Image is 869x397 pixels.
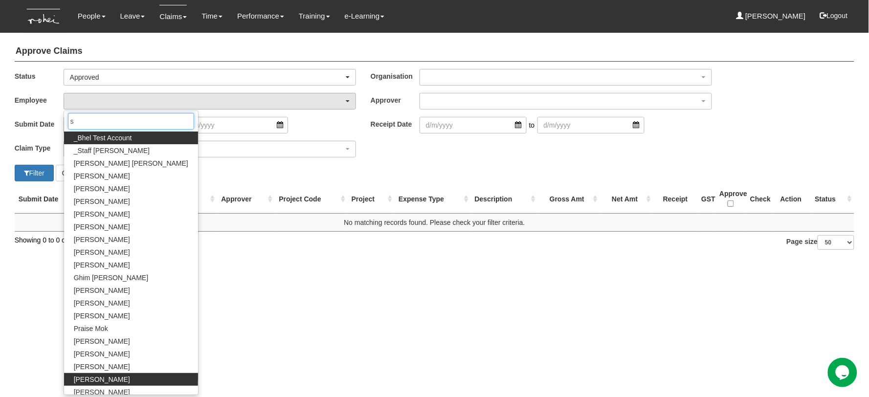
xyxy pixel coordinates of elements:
[15,185,86,214] th: Submit Date : activate to sort column ascending
[371,69,420,83] label: Organisation
[74,324,108,333] span: Praise Mok
[15,117,64,131] label: Submit Date
[74,375,130,384] span: [PERSON_NAME]
[74,311,130,321] span: [PERSON_NAME]
[471,185,538,214] th: Description : activate to sort column ascending
[345,5,385,27] a: e-Learning
[697,185,715,214] th: GST
[653,185,697,214] th: Receipt
[74,197,130,206] span: [PERSON_NAME]
[74,235,130,244] span: [PERSON_NAME]
[74,362,130,372] span: [PERSON_NAME]
[715,185,746,214] th: Approve
[74,336,130,346] span: [PERSON_NAME]
[15,165,54,181] button: Filter
[818,235,854,250] select: Page size
[74,209,130,219] span: [PERSON_NAME]
[74,247,130,257] span: [PERSON_NAME]
[15,42,855,62] h4: Approve Claims
[74,146,150,155] span: _Staff [PERSON_NAME]
[395,185,470,214] th: Expense Type : activate to sort column ascending
[201,5,223,27] a: Time
[538,185,600,214] th: Gross Amt : activate to sort column ascending
[420,117,527,133] input: d/m/yyyy
[299,5,330,27] a: Training
[74,184,130,194] span: [PERSON_NAME]
[74,286,130,295] span: [PERSON_NAME]
[527,117,537,133] span: to
[15,93,64,107] label: Employee
[74,349,130,359] span: [PERSON_NAME]
[811,185,855,214] th: Status : activate to sort column ascending
[74,171,130,181] span: [PERSON_NAME]
[537,117,645,133] input: d/m/yyyy
[56,165,102,181] button: Clear Filter
[74,158,188,168] span: [PERSON_NAME] [PERSON_NAME]
[371,117,420,131] label: Receipt Date
[74,273,148,283] span: Ghim [PERSON_NAME]
[237,5,284,27] a: Performance
[74,260,130,270] span: [PERSON_NAME]
[746,185,771,214] th: Check
[217,185,275,214] th: Approver : activate to sort column ascending
[828,358,859,387] iframe: chat widget
[74,298,130,308] span: [PERSON_NAME]
[64,69,356,86] button: Approved
[15,69,64,83] label: Status
[70,72,344,82] div: Approved
[159,5,187,28] a: Claims
[78,5,106,27] a: People
[275,185,347,214] th: Project Code : activate to sort column ascending
[15,213,855,231] td: No matching records found. Please check your filter criteria.
[181,117,288,133] input: d/m/yyyy
[74,387,130,397] span: [PERSON_NAME]
[74,133,132,143] span: _Bhel Test Account
[736,5,806,27] a: [PERSON_NAME]
[348,185,395,214] th: Project : activate to sort column ascending
[15,141,64,155] label: Claim Type
[600,185,654,214] th: Net Amt : activate to sort column ascending
[120,5,145,27] a: Leave
[371,93,420,107] label: Approver
[787,235,855,250] label: Page size
[771,185,811,214] th: Action
[68,113,194,130] input: Search
[813,4,855,27] button: Logout
[74,222,130,232] span: [PERSON_NAME]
